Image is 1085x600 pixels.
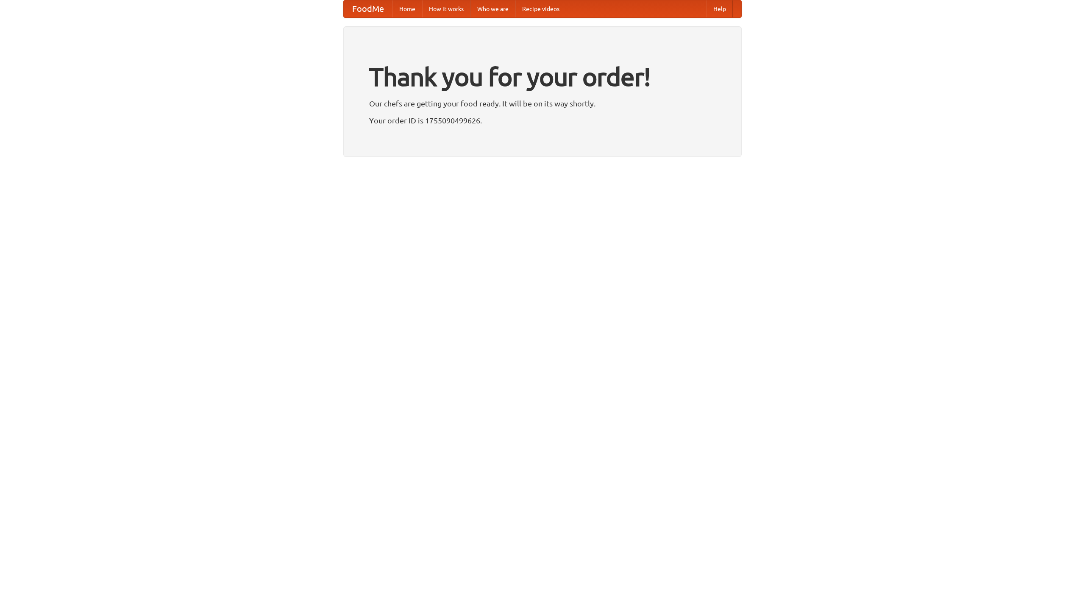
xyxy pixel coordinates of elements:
a: Home [392,0,422,17]
a: Help [707,0,733,17]
p: Your order ID is 1755090499626. [369,114,716,127]
a: Who we are [470,0,515,17]
p: Our chefs are getting your food ready. It will be on its way shortly. [369,97,716,110]
a: Recipe videos [515,0,566,17]
a: How it works [422,0,470,17]
a: FoodMe [344,0,392,17]
h1: Thank you for your order! [369,56,716,97]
